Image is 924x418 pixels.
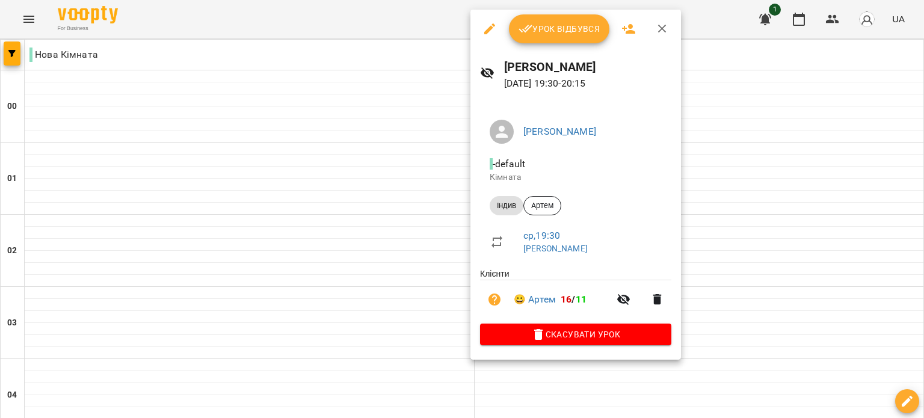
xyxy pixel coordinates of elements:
[480,268,671,324] ul: Клієнти
[561,294,571,305] span: 16
[490,158,528,170] span: - default
[561,294,587,305] b: /
[509,14,610,43] button: Урок відбувся
[519,22,600,36] span: Урок відбувся
[524,200,561,211] span: Артем
[523,196,561,215] div: Артем
[480,324,671,345] button: Скасувати Урок
[504,58,672,76] h6: [PERSON_NAME]
[490,200,523,211] span: Індив
[504,76,672,91] p: [DATE] 19:30 - 20:15
[490,171,662,183] p: Кімната
[480,285,509,314] button: Візит ще не сплачено. Додати оплату?
[514,292,556,307] a: 😀 Артем
[490,327,662,342] span: Скасувати Урок
[576,294,587,305] span: 11
[523,230,560,241] a: ср , 19:30
[523,126,596,137] a: [PERSON_NAME]
[523,244,588,253] a: [PERSON_NAME]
